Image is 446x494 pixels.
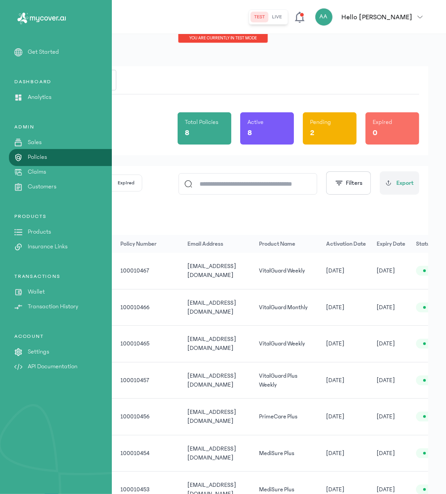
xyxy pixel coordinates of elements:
[254,235,321,253] th: Product Name
[247,127,252,139] p: 8
[326,412,344,421] span: [DATE]
[326,171,371,195] button: Filters
[115,289,182,326] td: 100010466
[254,435,321,472] td: MediSure Plus
[28,347,49,357] p: Settings
[27,221,419,230] p: 8 policies Available
[254,326,321,362] td: VitalGuard Weekly
[377,376,395,385] span: [DATE]
[28,242,68,251] p: Insurance Links
[373,127,378,139] p: 0
[115,362,182,399] td: 100010457
[377,412,395,421] span: [DATE]
[187,446,236,461] span: [EMAIL_ADDRESS][DOMAIN_NAME]
[28,287,45,297] p: Wallet
[28,93,51,102] p: Analytics
[377,303,395,312] span: [DATE]
[321,235,371,253] th: Activation Date
[115,253,182,289] td: 100010467
[182,235,254,253] th: Email Address
[326,449,344,458] span: [DATE]
[326,303,344,312] span: [DATE]
[377,339,395,348] span: [DATE]
[28,182,56,192] p: Customers
[187,409,236,424] span: [EMAIL_ADDRESS][DOMAIN_NAME]
[326,266,344,275] span: [DATE]
[251,12,269,22] button: test
[254,399,321,435] td: PrimeCare Plus
[247,118,263,127] p: Active
[269,12,286,22] button: live
[254,289,321,326] td: VitalGuard Monthly
[377,449,395,458] span: [DATE]
[110,175,142,191] button: Expired
[377,266,395,275] span: [DATE]
[187,336,236,351] span: [EMAIL_ADDRESS][DOMAIN_NAME]
[310,118,331,127] p: Pending
[27,208,419,221] p: All Policies
[326,339,344,348] span: [DATE]
[326,376,344,385] span: [DATE]
[342,12,412,22] p: Hello [PERSON_NAME]
[115,435,182,472] td: 100010454
[315,8,428,26] button: AAHello [PERSON_NAME]
[185,127,189,139] p: 8
[310,127,314,139] p: 2
[115,399,182,435] td: 100010456
[28,153,47,162] p: Policies
[254,362,321,399] td: VitalGuard Plus Weekly
[115,235,182,253] th: Policy Number
[28,227,51,237] p: Products
[371,235,411,253] th: Expiry Date
[377,485,395,494] span: [DATE]
[185,118,218,127] p: Total Policies
[115,326,182,362] td: 100010465
[28,167,46,177] p: Claims
[373,118,392,127] p: Expired
[187,373,236,388] span: [EMAIL_ADDRESS][DOMAIN_NAME]
[187,263,236,278] span: [EMAIL_ADDRESS][DOMAIN_NAME]
[315,8,333,26] div: AA
[28,47,59,57] p: Get Started
[380,171,419,195] button: Export
[178,34,268,43] div: You are currently in TEST MODE
[28,302,78,311] p: Transaction History
[326,485,344,494] span: [DATE]
[396,179,414,188] span: Export
[254,253,321,289] td: VitalGuard Weekly
[28,362,77,371] p: API Documentation
[187,300,236,315] span: [EMAIL_ADDRESS][DOMAIN_NAME]
[28,138,42,147] p: Sales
